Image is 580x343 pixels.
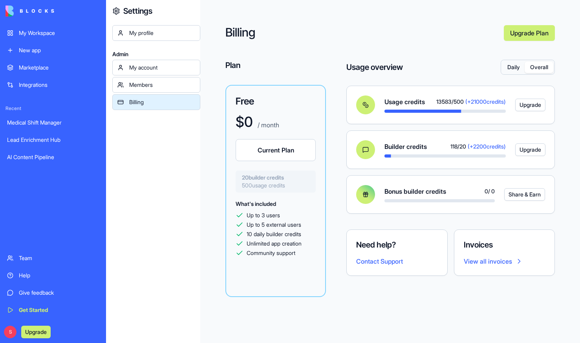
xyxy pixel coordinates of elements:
[7,153,99,161] div: AI Content Pipeline
[515,99,536,111] a: Upgrade
[464,257,545,266] a: View all invoices
[504,25,555,41] a: Upgrade Plan
[504,188,545,201] button: Share & Earn
[465,98,506,106] span: (+ 21000 credits)
[236,139,316,161] button: Current Plan
[225,60,326,71] h4: Plan
[2,42,104,58] a: New app
[2,25,104,41] a: My Workspace
[7,136,99,144] div: Lead Enrichment Hub
[384,97,425,106] span: Usage credits
[247,211,280,219] span: Up to 3 users
[485,187,495,195] span: 0 / 0
[19,46,99,54] div: New app
[236,95,316,108] h3: Free
[515,99,545,111] button: Upgrade
[384,142,427,151] span: Builder credits
[2,115,104,130] a: Medical Shift Manager
[236,200,276,207] span: What's included
[19,81,99,89] div: Integrations
[129,64,195,72] div: My account
[436,98,464,106] span: 13583 / 500
[450,143,466,150] span: 118 / 20
[2,60,104,75] a: Marketplace
[2,268,104,283] a: Help
[112,50,200,58] span: Admin
[2,132,104,148] a: Lead Enrichment Hub
[2,77,104,93] a: Integrations
[19,64,99,72] div: Marketplace
[19,254,99,262] div: Team
[515,143,536,156] a: Upgrade
[7,119,99,127] div: Medical Shift Manager
[2,250,104,266] a: Team
[225,25,498,41] h2: Billing
[123,6,152,17] h4: Settings
[356,257,403,266] button: Contact Support
[525,62,553,73] button: Overall
[112,60,200,75] a: My account
[384,187,446,196] span: Bonus builder credits
[129,98,195,106] div: Billing
[19,29,99,37] div: My Workspace
[21,328,51,336] a: Upgrade
[464,239,545,250] h4: Invoices
[242,174,309,182] span: 20 builder credits
[468,143,506,150] span: (+ 2200 credits)
[112,94,200,110] a: Billing
[356,239,438,250] h4: Need help?
[2,149,104,165] a: AI Content Pipeline
[5,6,54,17] img: logo
[346,62,403,73] h4: Usage overview
[515,143,545,156] button: Upgrade
[247,221,301,229] span: Up to 5 external users
[4,326,16,338] span: S
[129,81,195,89] div: Members
[19,271,99,279] div: Help
[21,326,51,338] button: Upgrade
[2,285,104,301] a: Give feedback
[247,230,301,238] span: 10 daily builder credits
[112,25,200,41] a: My profile
[112,77,200,93] a: Members
[247,240,302,248] span: Unlimited app creation
[256,120,279,130] p: / month
[129,29,195,37] div: My profile
[19,306,99,314] div: Get Started
[19,289,99,297] div: Give feedback
[2,105,104,112] span: Recent
[242,182,309,189] span: 500 usage credits
[2,302,104,318] a: Get Started
[225,85,326,297] a: Free$0 / monthCurrent Plan20builder credits500usage creditsWhat's includedUp to 3 usersUp to 5 ex...
[247,249,295,257] span: Community support
[502,62,525,73] button: Daily
[236,114,253,130] h1: $ 0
